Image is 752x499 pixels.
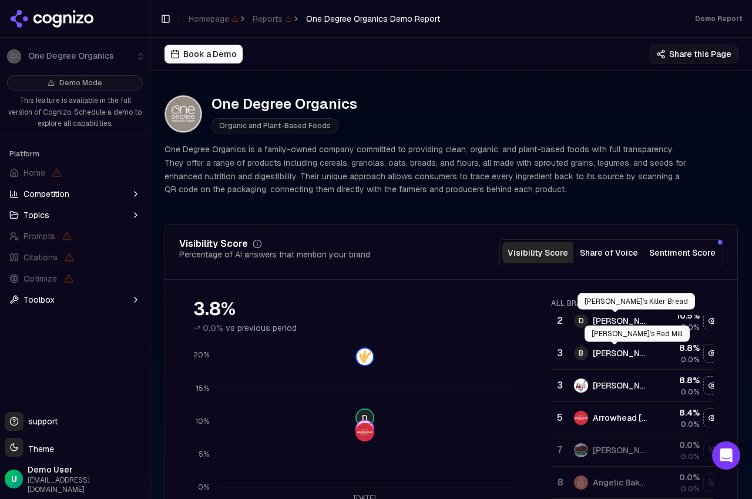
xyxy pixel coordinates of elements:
[695,14,743,24] div: Demo Report
[574,346,588,360] span: B
[5,145,145,163] div: Platform
[211,118,338,133] span: Organic and Plant-Based Foods
[552,467,723,499] tr: 8angelic bakehouseAngelic Bakehouse0.0%0.0%Show angelic bakehouse data
[253,13,292,25] span: Reports
[657,342,700,354] div: 8.8 %
[164,45,243,63] button: Book a Demo
[593,380,648,391] div: [PERSON_NAME]'s Killer Bread
[196,384,209,393] tspan: 15%
[657,439,700,451] div: 0.0 %
[644,242,720,263] button: Sentiment Score
[703,312,722,330] button: Hide dave’s killer bread data
[593,347,648,359] div: [PERSON_NAME]’s Red Mill
[552,305,723,337] tr: 2D[PERSON_NAME]’s Killer Bread10.5%0.0%Hide dave’s killer bread data
[5,290,145,309] button: Toolbox
[681,355,700,364] span: 0.0%
[681,452,700,461] span: 0.0%
[552,337,723,370] tr: 3B[PERSON_NAME]’s Red Mill8.8%0.0%Hide bob’s red mill data
[557,443,562,457] div: 7
[681,323,700,332] span: 0.0%
[23,294,55,306] span: Toolbox
[681,484,700,494] span: 0.0%
[5,185,145,203] button: Competition
[681,387,700,397] span: 0.0%
[179,249,370,260] div: Percentage of AI answers that mention your brand
[703,344,722,363] button: Hide bob’s red mill data
[306,13,440,25] span: One Degree Organics Demo Report
[164,143,691,196] p: One Degree Organics is a family-owned company committed to providing clean, organic, and plant-ba...
[203,322,223,334] span: 0.0%
[23,273,57,284] span: Optimize
[198,483,209,492] tspan: 0%
[585,297,688,306] p: [PERSON_NAME]’s Killer Bread
[357,410,373,426] span: D
[712,441,740,470] div: Open Intercom Messenger
[502,242,573,263] button: Visibility Score
[23,188,69,200] span: Competition
[164,95,202,133] img: One Degree Organics
[557,314,562,328] div: 2
[557,346,562,360] div: 3
[657,374,700,386] div: 8.8 %
[11,473,17,485] span: U
[23,167,45,179] span: Home
[650,45,738,63] button: Share this Page
[573,242,644,263] button: Share of Voice
[574,443,588,457] img: alvarado street bakery
[179,239,248,249] div: Visibility Score
[7,95,143,130] p: This feature is available in the full version of Cognizo. Schedule a demo to explore all capabili...
[703,376,722,395] button: Hide dave's killer bread data
[657,407,700,418] div: 8.4 %
[593,444,648,456] div: [PERSON_NAME][GEOGRAPHIC_DATA]
[593,412,648,424] div: Arrowhead [PERSON_NAME]
[5,206,145,225] button: Topics
[357,424,373,440] img: arrowhead mills
[551,299,714,308] div: All Brands
[703,473,722,492] button: Show angelic bakehouse data
[574,411,588,425] img: arrowhead mills
[189,13,440,25] nav: breadcrumb
[23,209,49,221] span: Topics
[28,464,145,475] span: Demo User
[574,314,588,328] span: D
[557,411,562,425] div: 5
[552,370,723,402] tr: 3dave's killer bread[PERSON_NAME]'s Killer Bread8.8%0.0%Hide dave's killer bread data
[357,421,373,437] img: dave's killer bread
[703,441,722,460] button: Show alvarado street bakery data
[357,349,373,365] img: food for life
[59,78,102,88] span: Demo Mode
[28,475,145,494] span: [EMAIL_ADDRESS][DOMAIN_NAME]
[193,350,209,360] tspan: 20%
[592,329,683,339] p: [PERSON_NAME]’s Red Mill
[574,379,588,393] img: dave's killer bread
[657,310,700,321] div: 10.5 %
[657,471,700,483] div: 0.0 %
[593,315,648,327] div: [PERSON_NAME]’s Killer Bread
[552,402,723,434] tr: 5arrowhead millsArrowhead [PERSON_NAME]8.4%0.0%Hide arrowhead mills data
[574,475,588,490] img: angelic bakehouse
[557,379,562,393] div: 3
[193,299,528,320] div: 3.8%
[703,408,722,427] button: Hide arrowhead mills data
[199,450,209,459] tspan: 5%
[23,230,55,242] span: Prompts
[196,417,209,426] tspan: 10%
[552,434,723,467] tr: 7alvarado street bakery[PERSON_NAME][GEOGRAPHIC_DATA]0.0%0.0%Show alvarado street bakery data
[681,420,700,429] span: 0.0%
[189,13,239,25] span: Homepage
[23,416,58,427] span: support
[211,95,357,113] div: One Degree Organics
[226,322,297,334] span: vs previous period
[23,444,54,454] span: Theme
[23,252,58,263] span: Citations
[557,475,562,490] div: 8
[593,477,648,488] div: Angelic Bakehouse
